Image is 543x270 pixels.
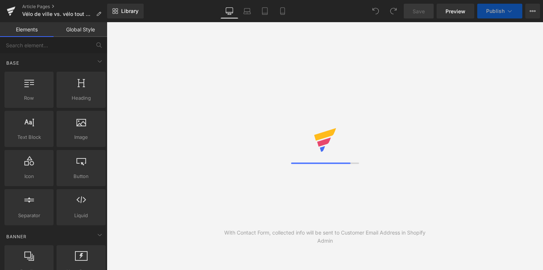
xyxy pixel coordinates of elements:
span: Icon [7,172,51,180]
button: More [525,4,540,18]
a: Global Style [54,22,107,37]
a: New Library [107,4,144,18]
span: Publish [486,8,505,14]
span: Save [413,7,425,15]
div: With Contact Form, collected info will be sent to Customer Email Address in Shopify Admin [216,229,434,245]
a: Laptop [238,4,256,18]
span: Separator [7,212,51,219]
span: Heading [59,94,103,102]
span: Liquid [59,212,103,219]
span: Banner [6,233,27,240]
span: Preview [445,7,465,15]
a: Tablet [256,4,274,18]
span: Image [59,133,103,141]
button: Undo [368,4,383,18]
button: Redo [386,4,401,18]
a: Desktop [221,4,238,18]
span: Button [59,172,103,180]
span: Library [121,8,139,14]
span: Vélo de ville vs. vélo tout chemin : quelles différences et lequel est fait pour vous ? [22,11,93,17]
a: Preview [437,4,474,18]
button: Publish [477,4,522,18]
span: Row [7,94,51,102]
span: Base [6,59,20,66]
span: Text Block [7,133,51,141]
a: Mobile [274,4,291,18]
a: Article Pages [22,4,107,10]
